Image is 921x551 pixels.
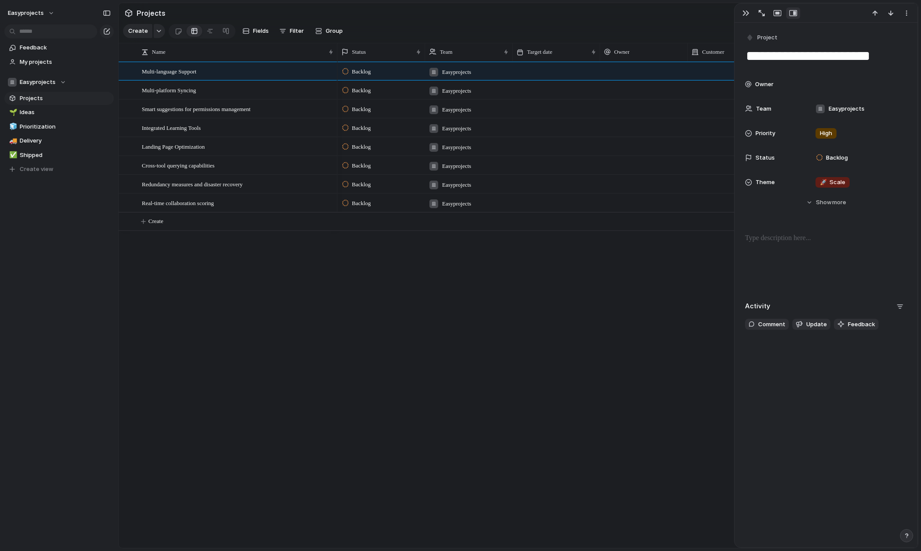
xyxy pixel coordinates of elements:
a: 🚚Delivery [4,134,114,147]
button: Create view [4,163,114,176]
span: Owner [755,80,773,89]
span: Multi-platform Syncing [142,85,196,95]
span: Easyprojects [442,181,471,189]
span: Backlog [352,161,371,170]
button: Update [792,319,830,330]
h2: Activity [745,301,770,311]
span: 🚀 [820,178,827,185]
div: 🧊 [9,122,15,132]
span: Team [756,105,771,113]
button: Comment [745,319,789,330]
a: 🌱Ideas [4,106,114,119]
span: more [832,198,846,207]
span: Name [152,48,165,56]
span: Multi-language Support [142,66,197,76]
span: Delivery [20,136,111,145]
span: Projects [20,94,111,103]
span: Fields [253,27,269,35]
a: My projects [4,56,114,69]
button: 🌱 [8,108,17,117]
span: Easyprojects [442,124,471,133]
span: Easyprojects [442,199,471,208]
span: Easyprojects [442,105,471,114]
span: Easyprojects [20,78,56,87]
button: Feedback [834,319,879,330]
span: High [820,129,832,138]
span: Backlog [826,153,848,162]
button: 🚚 [8,136,17,145]
span: Owner [614,48,629,56]
div: 🚚 [9,136,15,146]
a: Feedback [4,41,114,54]
button: Group [311,24,347,38]
span: easyprojects [8,9,44,17]
div: 🌱 [9,108,15,118]
a: 🧊Prioritization [4,120,114,133]
span: Project [757,33,777,42]
span: Easyprojects [442,68,471,77]
span: Target date [527,48,552,56]
span: Feedback [848,320,875,329]
button: ✅ [8,151,17,160]
span: Easyprojects [442,143,471,152]
span: Update [806,320,827,329]
span: Backlog [352,86,371,95]
span: Scale [820,178,845,187]
span: Shipped [20,151,111,160]
span: My projects [20,58,111,66]
span: Cross-tool querying capabilities [142,160,214,170]
span: Create view [20,165,53,174]
span: Real-time collaboration scoring [142,198,214,208]
span: Status [756,153,775,162]
button: Easyprojects [4,76,114,89]
span: Prioritization [20,122,111,131]
a: Projects [4,92,114,105]
button: Showmore [745,195,907,210]
span: Create [128,27,148,35]
span: Easyprojects [442,87,471,95]
span: Backlog [352,199,371,208]
span: Easyprojects [829,105,865,113]
span: Landing Page Optimization [142,141,205,151]
span: Backlog [352,124,371,133]
span: Backlog [352,143,371,151]
span: Smart suggestions for permissions management [142,104,250,114]
button: 🧊 [8,122,17,131]
span: Status [352,48,366,56]
a: ✅Shipped [4,149,114,162]
span: Backlog [352,105,371,114]
button: Filter [276,24,307,38]
span: Feedback [20,43,111,52]
span: Easyprojects [442,162,471,171]
span: Theme [756,178,775,187]
span: Backlog [352,67,371,76]
span: Group [326,27,343,35]
span: Team [440,48,453,56]
span: Comment [758,320,785,329]
span: Filter [290,27,304,35]
span: Redundancy measures and disaster recovery [142,179,243,189]
button: Project [744,31,780,44]
button: easyprojects [4,6,59,20]
button: Create [123,24,152,38]
span: Ideas [20,108,111,117]
span: Customer [702,48,724,56]
span: Priority [756,129,775,138]
span: Show [816,198,832,207]
div: ✅ [9,150,15,160]
span: Projects [135,5,167,21]
span: Create [148,217,163,226]
button: Fields [239,24,272,38]
span: Backlog [352,180,371,189]
span: Integrated Learning Tools [142,122,201,133]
